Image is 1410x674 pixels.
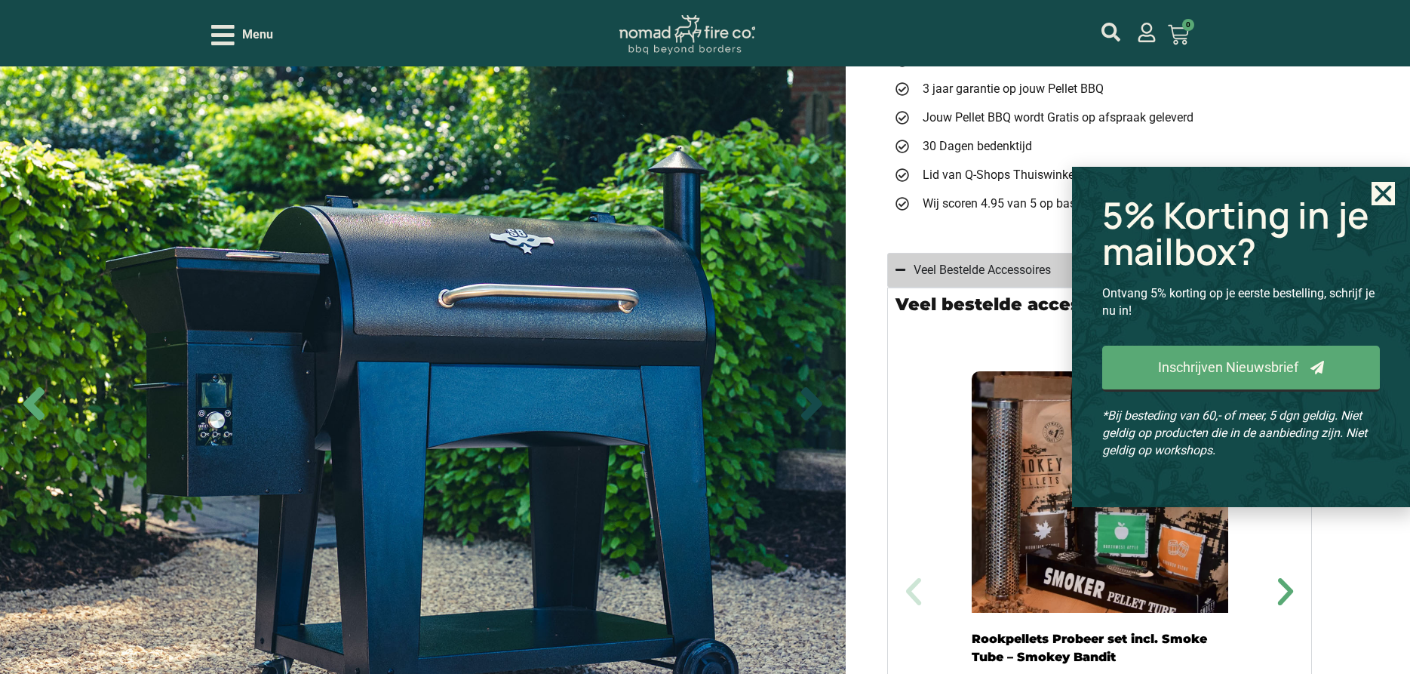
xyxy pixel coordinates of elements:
[893,195,1306,213] a: Wij scoren 4.95 van 5 op basis van meer dan 500 reviews
[893,109,1306,127] a: Jouw Pellet BBQ wordt Gratis op afspraak geleverd
[1372,182,1395,205] a: Close
[785,377,838,430] span: Next slide
[914,261,1051,279] div: Veel Bestelde Accessoires
[919,80,1104,98] span: 3 jaar garantie op jouw Pellet BBQ
[893,166,1306,184] a: Lid van Q-Shops Thuiswinkel waarborg
[1182,19,1194,31] span: 0
[972,632,1207,664] a: Rookpellets Probeer set incl. Smoke Tube – Smokey Bandit
[211,22,273,48] div: Open/Close Menu
[8,377,60,430] span: Previous slide
[1158,361,1298,374] span: Inschrijven Nieuwsbrief
[972,371,1228,613] img: smokey-bandit-starter-pakket-smoker-3-x-1kg-smokey
[242,26,273,44] span: Menu
[919,195,1227,213] span: Wij scoren 4.95 van 5 op basis van meer dan 500 reviews
[919,109,1193,127] span: Jouw Pellet BBQ wordt Gratis op afspraak geleverd
[919,137,1032,155] span: 30 Dagen bedenktijd
[1102,285,1380,319] p: Ontvang 5% korting op je eerste bestelling, schrijf je nu in!
[1137,23,1157,42] a: mijn account
[887,253,1312,288] summary: Veel Bestelde Accessoires
[1150,15,1207,54] a: 0
[919,166,1131,184] span: Lid van Q-Shops Thuiswinkel waarborg
[1101,23,1120,42] a: mijn account
[893,137,1306,155] a: 30 Dagen bedenktijd
[1102,408,1367,457] em: *Bij besteding van 60,- of meer, 5 dgn geldig. Niet geldig op producten die in de aanbieding zijn...
[1267,574,1304,610] div: Volgende slide
[619,15,755,55] img: Nomad Logo
[895,296,1304,312] h2: Veel bestelde accessoires
[1102,346,1380,392] a: Inschrijven Nieuwsbrief
[895,574,932,610] div: Vorige slide
[1102,197,1380,269] h2: 5% Korting in je mailbox?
